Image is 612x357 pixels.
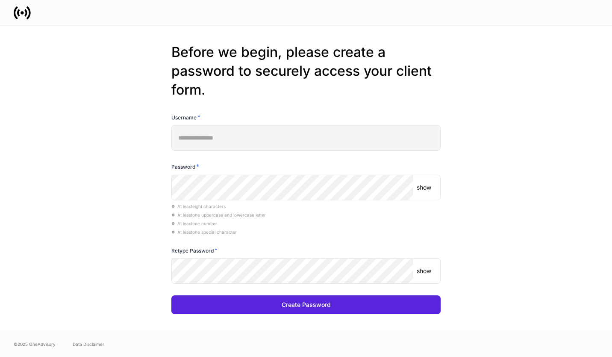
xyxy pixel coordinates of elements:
span: © 2025 OneAdvisory [14,341,56,348]
a: Data Disclaimer [73,341,104,348]
span: At least eight characters [171,204,226,209]
span: At least one number [171,221,217,226]
h6: Retype Password [171,246,218,255]
h6: Password [171,162,199,171]
span: At least one special character [171,229,237,235]
div: Create Password [282,300,331,309]
h6: Username [171,113,200,122]
h2: Before we begin, please create a password to securely access your client form. [171,43,441,99]
span: At least one uppercase and lowercase letter [171,212,266,217]
p: show [417,183,431,192]
button: Create Password [171,295,441,314]
p: show [417,267,431,275]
